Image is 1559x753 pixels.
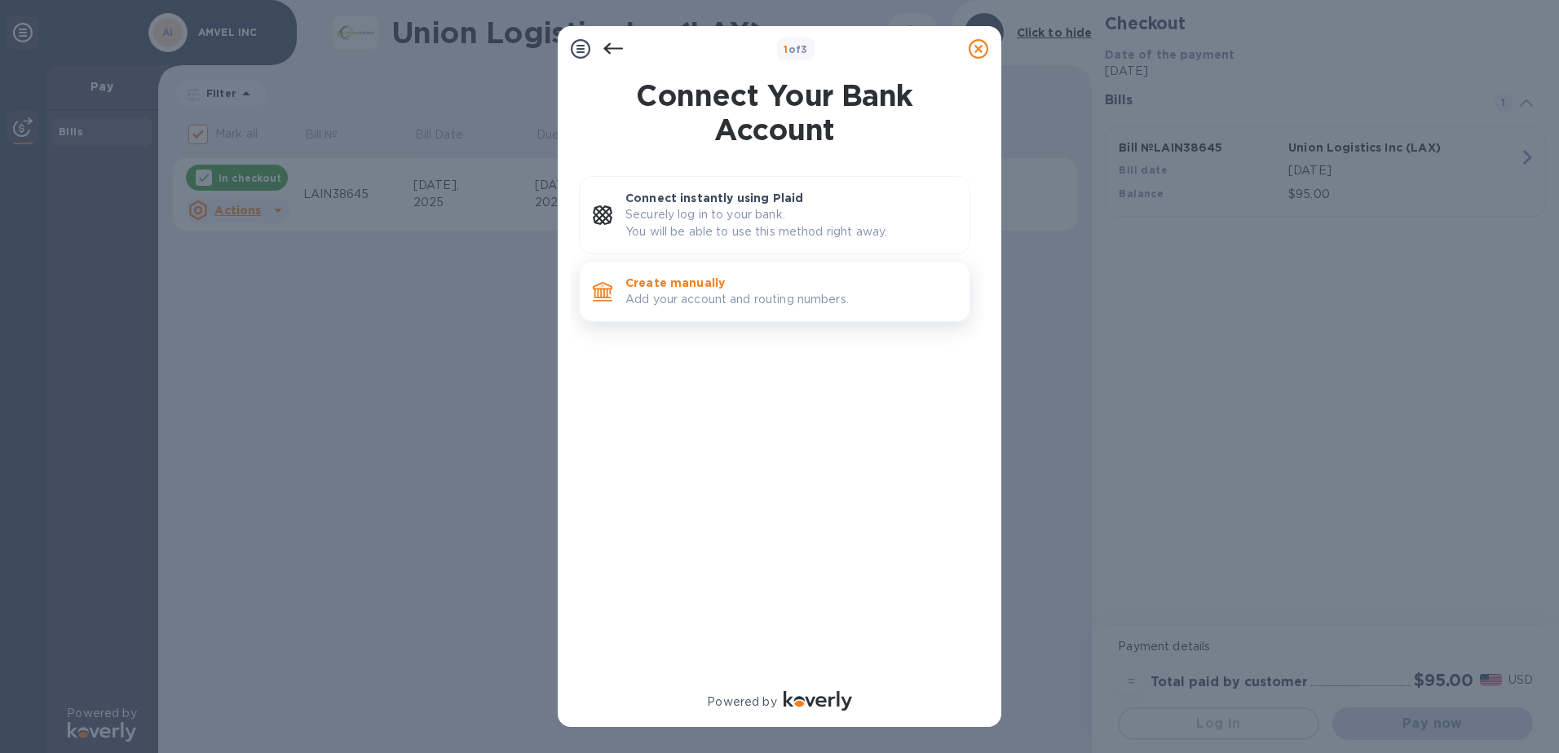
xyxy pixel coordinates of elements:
p: Connect instantly using Plaid [625,190,956,206]
p: Add your account and routing numbers. [625,291,956,308]
img: Logo [784,691,852,711]
p: Securely log in to your bank. You will be able to use this method right away. [625,206,956,240]
p: Powered by [707,694,776,711]
span: 1 [784,43,788,55]
p: Create manually [625,275,956,291]
b: of 3 [784,43,808,55]
h1: Connect Your Bank Account [572,78,977,147]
